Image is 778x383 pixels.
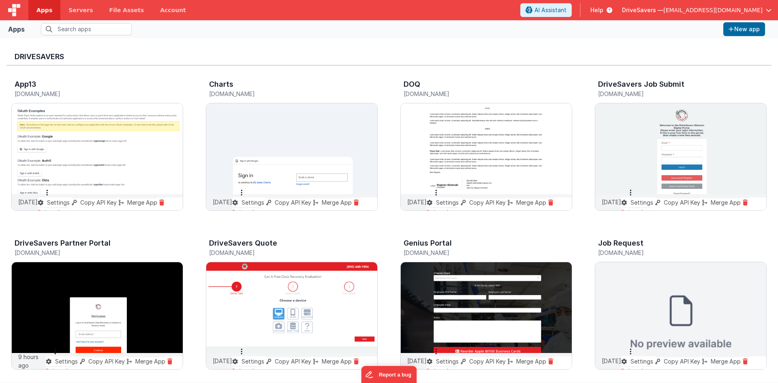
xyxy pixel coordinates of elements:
h5: [DOMAIN_NAME] [15,250,163,256]
p: [DATE] [602,357,621,365]
span: Copy API Key [469,358,506,365]
span: Copy API Key [80,199,117,206]
span: Delete App [621,368,652,374]
span: Settings [631,358,653,365]
span: Delete App [232,209,263,216]
h3: DriveSavers [15,53,763,61]
span: Merge App [516,358,546,365]
span: Apps [36,6,52,14]
span: Merge App [711,358,741,365]
span: File Assets [109,6,144,14]
span: Delete App [38,209,68,216]
h5: [DOMAIN_NAME] [209,91,357,97]
h3: DriveSavers Job Submit [598,80,684,88]
span: Settings [47,199,70,206]
span: Merge App [322,199,352,206]
span: Delete App [232,368,263,374]
span: Settings [436,199,459,206]
iframe: Marker.io feedback button [361,366,417,383]
input: Search apps [41,23,132,35]
span: Settings [631,199,653,206]
span: Settings [242,199,264,206]
span: Settings [55,358,78,365]
span: Settings [242,358,264,365]
h5: [DOMAIN_NAME] [209,250,357,256]
span: Copy API Key [664,358,700,365]
p: [DATE] [407,357,427,365]
span: Settings [436,358,459,365]
h3: Job Request [598,239,643,247]
span: Merge App [516,199,546,206]
span: Merge App [127,199,157,206]
h5: [DOMAIN_NAME] [404,91,552,97]
h5: [DOMAIN_NAME] [15,91,163,97]
span: Help [590,6,603,14]
span: [EMAIL_ADDRESS][DOMAIN_NAME] [663,6,763,14]
span: Merge App [135,358,165,365]
h3: App13 [15,80,36,88]
span: DriveSavers — [622,6,663,14]
span: Copy API Key [664,199,700,206]
span: AI Assistant [534,6,566,14]
span: Delete App [427,368,457,374]
p: [DATE] [407,198,427,206]
p: 9 hours ago [18,353,46,370]
p: [DATE] [602,198,621,206]
p: [DATE] [213,198,232,206]
h3: DriveSavers Partner Portal [15,239,111,247]
button: DriveSavers — [EMAIL_ADDRESS][DOMAIN_NAME] [622,6,772,14]
span: Merge App [711,199,741,206]
span: Merge App [322,358,352,365]
h5: [DOMAIN_NAME] [598,91,746,97]
span: Copy API Key [275,199,311,206]
button: AI Assistant [520,3,572,17]
p: [DATE] [213,357,232,365]
h3: DriveSavers Quote [209,239,277,247]
h3: Genius Portal [404,239,452,247]
h3: DOQ [404,80,420,88]
span: Delete App [46,368,76,374]
h5: [DOMAIN_NAME] [598,250,746,256]
p: [DATE] [18,198,38,206]
span: Copy API Key [275,358,311,365]
span: Delete App [427,209,457,216]
span: Servers [68,6,93,14]
span: Copy API Key [88,358,125,365]
button: New app [723,22,765,36]
h3: Charts [209,80,233,88]
span: Delete App [621,209,652,216]
span: Copy API Key [469,199,506,206]
div: Apps [8,24,25,34]
h5: [DOMAIN_NAME] [404,250,552,256]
